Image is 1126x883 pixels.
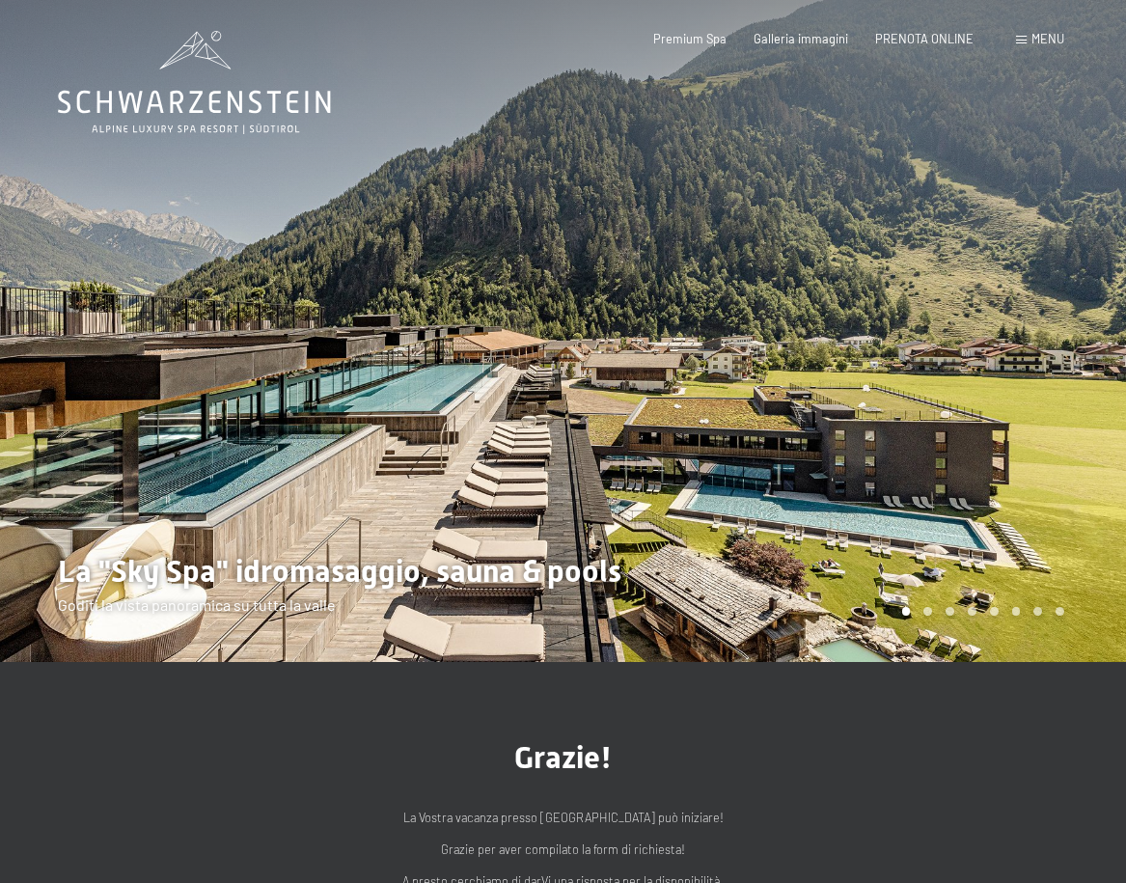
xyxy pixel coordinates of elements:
[754,31,848,46] a: Galleria immagini
[653,31,727,46] a: Premium Spa
[895,607,1064,616] div: Carousel Pagination
[514,739,612,776] span: Grazie!
[1031,31,1064,46] span: Menu
[946,607,954,616] div: Carousel Page 3
[923,607,932,616] div: Carousel Page 2
[902,607,911,616] div: Carousel Page 1 (Current Slide)
[178,840,949,859] p: Grazie per aver compilato la form di richiesta!
[968,607,976,616] div: Carousel Page 4
[875,31,974,46] a: PRENOTA ONLINE
[990,607,999,616] div: Carousel Page 5
[1012,607,1021,616] div: Carousel Page 6
[1056,607,1064,616] div: Carousel Page 8
[178,808,949,827] p: La Vostra vacanza presso [GEOGRAPHIC_DATA] può iniziare!
[1033,607,1042,616] div: Carousel Page 7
